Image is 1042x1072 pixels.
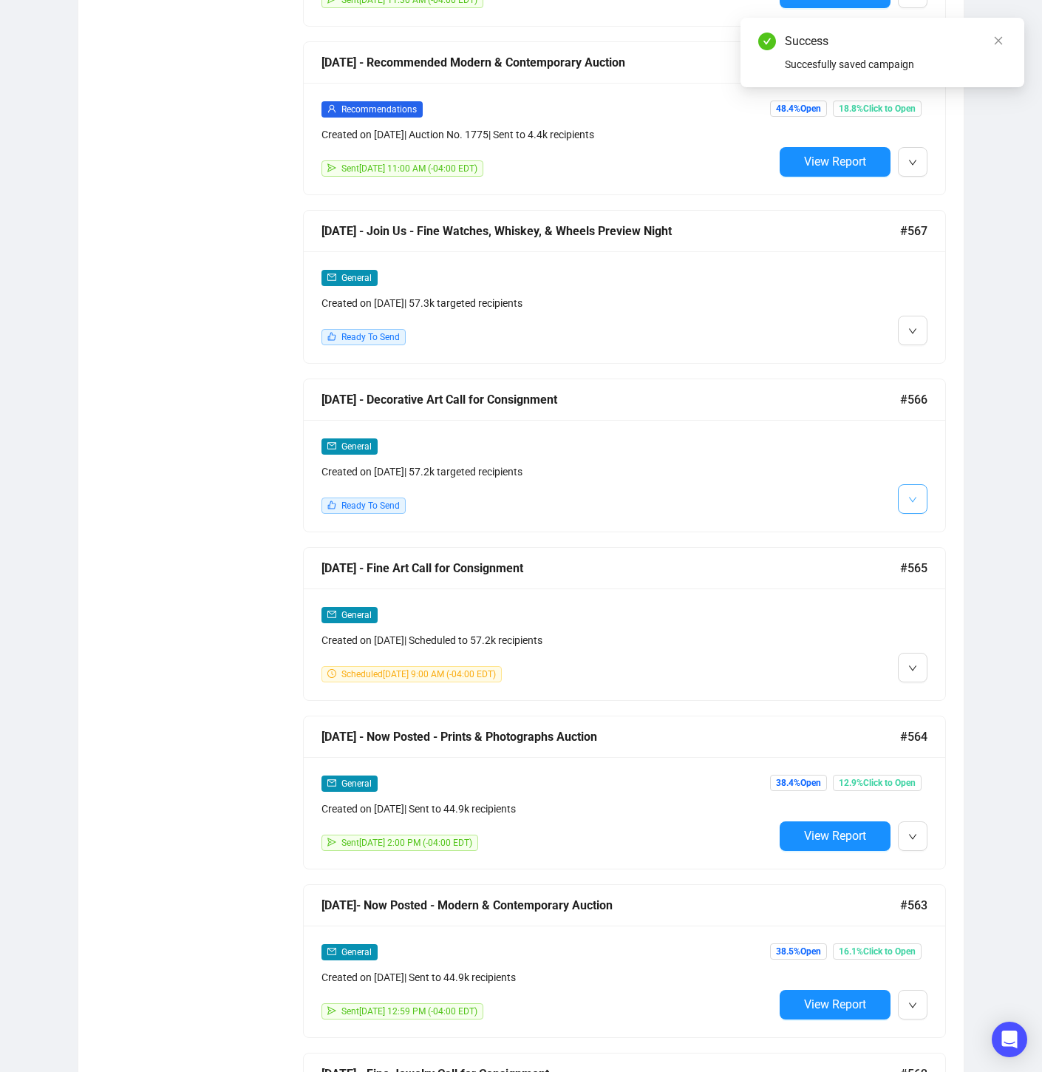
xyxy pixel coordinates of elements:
[993,35,1004,46] span: close
[341,610,372,620] span: General
[327,163,336,172] span: send
[341,1006,477,1017] span: Sent [DATE] 12:59 PM (-04:00 EDT)
[327,104,336,113] span: user
[900,727,927,746] span: #564
[321,464,774,480] div: Created on [DATE] | 57.2k targeted recipients
[321,727,900,746] div: [DATE] - Now Posted - Prints & Photographs Auction
[770,775,827,791] span: 38.4% Open
[327,669,336,678] span: clock-circle
[321,801,774,817] div: Created on [DATE] | Sent to 44.9k recipients
[327,947,336,956] span: mail
[327,1006,336,1015] span: send
[900,390,927,409] span: #566
[327,610,336,619] span: mail
[341,332,400,342] span: Ready To Send
[990,33,1007,49] a: Close
[900,222,927,240] span: #567
[341,778,372,789] span: General
[804,997,866,1011] span: View Report
[341,273,372,283] span: General
[833,101,922,117] span: 18.8% Click to Open
[327,332,336,341] span: like
[341,947,372,957] span: General
[341,501,400,511] span: Ready To Send
[341,838,472,848] span: Sent [DATE] 2:00 PM (-04:00 EDT)
[341,669,496,679] span: Scheduled [DATE] 9:00 AM (-04:00 EDT)
[833,943,922,960] span: 16.1% Click to Open
[321,390,900,409] div: [DATE] - Decorative Art Call for Consignment
[833,775,922,791] span: 12.9% Click to Open
[303,547,946,701] a: [DATE] - Fine Art Call for Consignment#565mailGeneralCreated on [DATE]| Scheduled to 57.2k recipi...
[321,559,900,577] div: [DATE] - Fine Art Call for Consignment
[785,33,1007,50] div: Success
[327,778,336,787] span: mail
[908,158,917,167] span: down
[770,943,827,960] span: 38.5% Open
[303,884,946,1038] a: [DATE]- Now Posted - Modern & Contemporary Auction#563mailGeneralCreated on [DATE]| Sent to 44.9k...
[321,632,774,648] div: Created on [DATE] | Scheduled to 57.2k recipients
[321,126,774,143] div: Created on [DATE] | Auction No. 1775 | Sent to 4.4k recipients
[303,379,946,532] a: [DATE] - Decorative Art Call for Consignment#566mailGeneralCreated on [DATE]| 57.2k targeted reci...
[785,56,1007,72] div: Succesfully saved campaign
[341,441,372,452] span: General
[780,147,891,177] button: View Report
[321,295,774,311] div: Created on [DATE] | 57.3k targeted recipients
[804,155,866,169] span: View Report
[303,210,946,364] a: [DATE] - Join Us - Fine Watches, Whiskey, & Wheels Preview Night#567mailGeneralCreated on [DATE]|...
[780,821,891,851] button: View Report
[327,441,336,450] span: mail
[908,664,917,673] span: down
[303,41,946,195] a: [DATE] - Recommended Modern & Contemporary Auction#569userRecommendationsCreated on [DATE]| Aucti...
[321,53,900,72] div: [DATE] - Recommended Modern & Contemporary Auction
[900,896,927,915] span: #563
[908,495,917,504] span: down
[770,101,827,117] span: 48.4% Open
[327,501,336,509] span: like
[321,969,774,986] div: Created on [DATE] | Sent to 44.9k recipients
[758,33,776,50] span: check-circle
[780,990,891,1020] button: View Report
[992,1022,1027,1057] div: Open Intercom Messenger
[804,829,866,843] span: View Report
[321,222,900,240] div: [DATE] - Join Us - Fine Watches, Whiskey, & Wheels Preview Night
[327,838,336,847] span: send
[341,163,477,174] span: Sent [DATE] 11:00 AM (-04:00 EDT)
[908,327,917,336] span: down
[908,832,917,841] span: down
[327,273,336,282] span: mail
[341,104,417,115] span: Recommendations
[321,896,900,915] div: [DATE]- Now Posted - Modern & Contemporary Auction
[303,716,946,869] a: [DATE] - Now Posted - Prints & Photographs Auction#564mailGeneralCreated on [DATE]| Sent to 44.9k...
[908,1001,917,1010] span: down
